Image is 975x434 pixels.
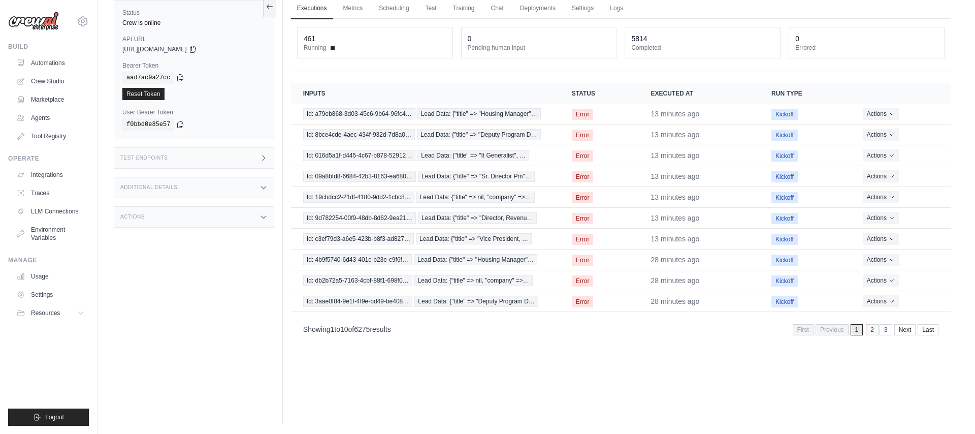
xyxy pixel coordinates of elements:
[651,131,699,139] time: August 25, 2025 at 13:17 CDT
[771,171,798,182] span: Kickoff
[863,191,899,203] button: Actions for execution
[771,213,798,224] span: Kickoff
[572,213,594,224] span: Error
[12,305,89,321] button: Resources
[12,91,89,108] a: Marketplace
[303,275,412,286] span: Id: db2b72a5-7163-4cbf-88f1-698f0…
[851,324,863,335] span: 1
[122,72,174,84] code: aad7ac9a27cc
[572,296,594,307] span: Error
[303,254,412,265] span: Id: 4b9f5740-6d43-401c-b23e-c9f6f…
[795,34,799,44] div: 0
[303,254,547,265] a: View execution details for Id
[303,275,547,286] a: View execution details for Id
[304,44,327,52] span: Running
[12,203,89,220] a: LLM Connections
[638,83,759,104] th: Executed at
[759,83,851,104] th: Run Type
[122,118,174,131] code: f0bbd0e85e57
[417,129,541,140] span: Lead Data: {"title" => "Deputy Program D…
[122,88,165,100] a: Reset Token
[122,108,266,116] label: User Bearer Token
[572,192,594,203] span: Error
[771,150,798,162] span: Kickoff
[414,254,537,265] span: Lead Data: {"title" => "Housing Manager"…
[303,171,416,182] span: Id: 09a8bfd8-6684-42b3-8163-ea680…
[416,192,535,203] span: Lead Data: {"title" => nil, "company" =>…
[418,212,537,224] span: Lead Data: {"title" => "Director, Revenu…
[771,275,798,287] span: Kickoff
[651,297,699,305] time: August 25, 2025 at 13:02 CDT
[416,233,532,244] span: Lead Data: {"title" => "Vice President, …
[863,170,899,182] button: Actions for execution
[12,167,89,183] a: Integrations
[651,235,699,243] time: August 25, 2025 at 13:17 CDT
[120,214,145,220] h3: Actions
[304,34,315,44] div: 461
[572,130,594,141] span: Error
[354,325,370,333] span: 6275
[793,324,814,335] span: First
[417,108,541,119] span: Lead Data: {"title" => "Housing Manager"…
[120,155,168,161] h3: Test Endpoints
[863,295,899,307] button: Actions for execution
[12,128,89,144] a: Tool Registry
[572,255,594,266] span: Error
[651,110,699,118] time: August 25, 2025 at 13:17 CDT
[120,184,177,191] h3: Additional Details
[122,19,266,27] div: Crew is online
[468,44,610,52] dt: Pending human input
[8,43,89,51] div: Build
[771,109,798,120] span: Kickoff
[303,296,413,307] span: Id: 3aae0f84-9e1f-4f9e-bd49-be408…
[303,129,415,140] span: Id: 8bce4cde-4aec-434f-932d-7d8a0…
[12,268,89,285] a: Usage
[303,171,547,182] a: View execution details for Id
[303,296,547,307] a: View execution details for Id
[303,150,547,161] a: View execution details for Id
[651,193,699,201] time: August 25, 2025 at 13:17 CDT
[863,212,899,224] button: Actions for execution
[918,324,938,335] a: Last
[572,275,594,287] span: Error
[651,172,699,180] time: August 25, 2025 at 13:17 CDT
[12,222,89,246] a: Environment Variables
[8,409,89,426] button: Logout
[771,234,798,245] span: Kickoff
[771,130,798,141] span: Kickoff
[303,108,547,119] a: View execution details for Id
[816,324,849,335] span: Previous
[12,73,89,89] a: Crew Studio
[12,287,89,303] a: Settings
[863,233,899,245] button: Actions for execution
[863,274,899,287] button: Actions for execution
[291,83,951,342] section: Crew executions table
[122,35,266,43] label: API URL
[8,154,89,163] div: Operate
[417,150,529,161] span: Lead Data: {"title" => "It Generalist", …
[631,44,774,52] dt: Completed
[12,185,89,201] a: Traces
[8,256,89,264] div: Manage
[303,212,416,224] span: Id: 9d782254-00f9-48db-8d62-9ea21…
[880,324,892,335] a: 3
[572,150,594,162] span: Error
[651,151,699,160] time: August 25, 2025 at 13:17 CDT
[303,192,414,203] span: Id: 19cbdcc2-21df-4180-9dd2-1cbc8…
[303,192,547,203] a: View execution details for Id
[303,108,415,119] span: Id: a79eb868-3d03-45c6-9b64-96fc4…
[863,254,899,266] button: Actions for execution
[793,324,938,335] nav: Pagination
[771,255,798,266] span: Kickoff
[12,55,89,71] a: Automations
[331,325,335,333] span: 1
[414,296,538,307] span: Lead Data: {"title" => "Deputy Program D…
[122,45,187,53] span: [URL][DOMAIN_NAME]
[771,192,798,203] span: Kickoff
[303,212,547,224] a: View execution details for Id
[122,61,266,70] label: Bearer Token
[340,325,348,333] span: 10
[795,44,938,52] dt: Errored
[303,129,547,140] a: View execution details for Id
[418,171,535,182] span: Lead Data: {"title" => "Sr. Director Pm"…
